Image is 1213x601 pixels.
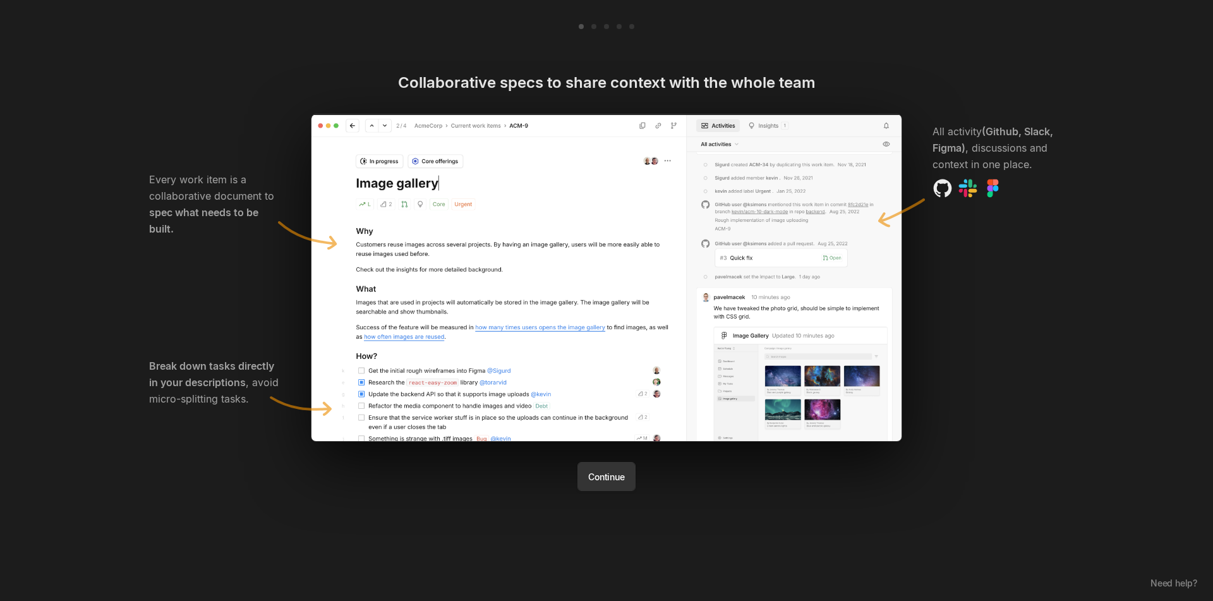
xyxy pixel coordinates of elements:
span: (Github, Slack, Figma) [932,125,1053,154]
span: spec what needs to be built. [149,206,258,235]
img: collaborative_specs.png [311,114,902,442]
div: Collaborative specs to share context with the whole team [398,73,816,94]
img: svg%3e [270,386,333,425]
button: Need help? [1144,574,1204,592]
img: svg%3e [878,198,925,228]
img: svg%3e [278,221,337,250]
span: Break down tasks directly in your descriptions [149,360,274,389]
div: All activity , discussions and context in one place. [922,114,1074,209]
div: Every work item is a collaborative document to [139,162,291,248]
button: Continue [577,462,635,491]
div: , avoid micro-splitting tasks. [139,348,291,418]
